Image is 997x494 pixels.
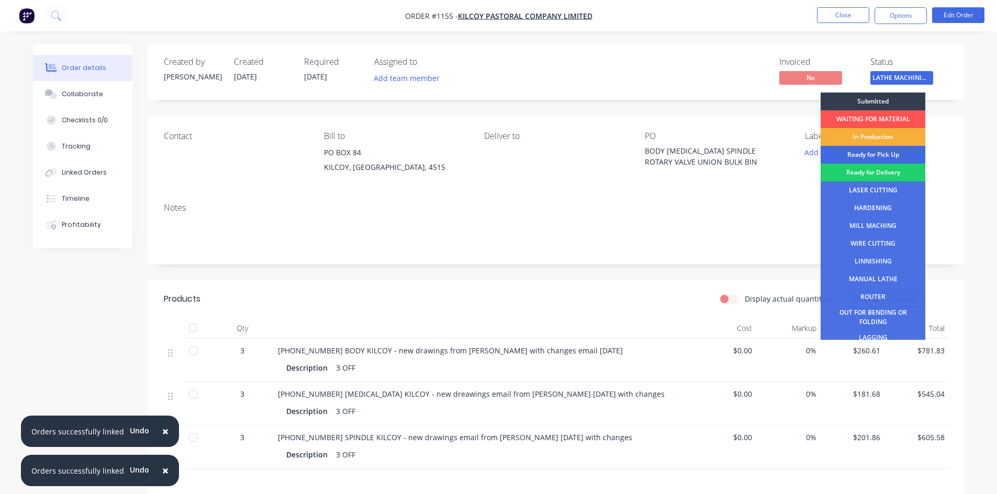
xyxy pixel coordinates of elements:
[821,306,925,329] div: OUT FOR BENDING OR FOLDING
[821,110,925,128] div: WAITING FOR MATERIAL
[62,89,103,99] div: Collaborate
[286,447,332,462] div: Description
[825,388,881,399] span: $181.68
[697,345,753,356] span: $0.00
[19,8,35,24] img: Factory
[821,217,925,235] div: MILL MACHING
[332,360,360,375] div: 3 OFF
[33,212,132,238] button: Profitability
[484,131,628,141] div: Deliver to
[821,252,925,270] div: LINNISHING
[31,465,124,476] div: Orders successfully linked
[821,270,925,288] div: MANUAL LATHE
[870,57,949,67] div: Status
[645,145,776,167] div: BODY [MEDICAL_DATA] SPINDLE ROTARY VALVE UNION BULK BIN
[821,181,925,199] div: LASER CUTTING
[799,145,847,159] button: Add labels
[33,186,132,212] button: Timeline
[164,71,221,82] div: [PERSON_NAME]
[324,160,467,175] div: KILCOY, [GEOGRAPHIC_DATA], 4515
[62,194,89,203] div: Timeline
[33,107,132,133] button: Checklists 0/0
[62,63,106,73] div: Order details
[932,7,984,23] button: Edit Order
[760,345,816,356] span: 0%
[821,164,925,181] div: Ready for Delivery
[278,346,623,355] span: [PHONE_NUMBER] BODY KILCOY - new drawings from [PERSON_NAME] with changes email [DATE]
[62,220,101,229] div: Profitability
[234,72,257,82] span: [DATE]
[324,131,467,141] div: Bill to
[33,159,132,186] button: Linked Orders
[374,71,445,85] button: Add team member
[62,116,108,125] div: Checklists 0/0
[821,329,925,347] div: LAGGING
[779,71,842,84] span: No
[825,432,881,443] span: $201.86
[278,432,632,442] span: [PHONE_NUMBER] SPINDLE KILCOY - new drawings email from [PERSON_NAME] [DATE] with changes
[124,462,155,477] button: Undo
[211,318,274,339] div: Qty
[31,426,124,437] div: Orders successfully linked
[697,432,753,443] span: $0.00
[889,432,945,443] span: $605.58
[33,133,132,159] button: Tracking
[374,57,479,67] div: Assigned to
[33,55,132,81] button: Order details
[870,71,933,87] button: LATHE MACHINING
[821,146,925,164] div: Ready for Pick Up
[162,424,169,439] span: ×
[162,463,169,478] span: ×
[240,345,244,356] span: 3
[889,345,945,356] span: $781.83
[152,458,179,483] button: Close
[286,360,332,375] div: Description
[368,71,445,85] button: Add team member
[821,288,925,306] div: ROUTER
[821,199,925,217] div: HARDENING
[124,422,155,438] button: Undo
[645,131,788,141] div: PO
[304,57,362,67] div: Required
[324,145,467,179] div: PO BOX 84KILCOY, [GEOGRAPHIC_DATA], 4515
[164,131,307,141] div: Contact
[62,168,107,177] div: Linked Orders
[324,145,467,160] div: PO BOX 84
[692,318,757,339] div: Cost
[756,318,821,339] div: Markup
[458,11,592,21] a: KILCOY PASTORAL COMPANY LIMITED
[240,432,244,443] span: 3
[817,7,869,23] button: Close
[240,388,244,399] span: 3
[821,235,925,252] div: WIRE CUTTING
[278,389,665,399] span: [PHONE_NUMBER] [MEDICAL_DATA] KILCOY - new dreawings email from [PERSON_NAME] [DATE] with changes
[405,11,458,21] span: Order #1155 -
[164,293,200,305] div: Products
[286,404,332,419] div: Description
[821,93,925,110] div: Submitted
[821,128,925,146] div: In Production
[164,57,221,67] div: Created by
[33,81,132,107] button: Collaborate
[805,131,948,141] div: Labels
[760,432,816,443] span: 0%
[825,345,881,356] span: $260.61
[870,71,933,84] span: LATHE MACHINING
[62,142,91,151] div: Tracking
[234,57,292,67] div: Created
[889,388,945,399] span: $545.04
[332,404,360,419] div: 3 OFF
[760,388,816,399] span: 0%
[745,293,832,304] label: Display actual quantities
[164,203,949,213] div: Notes
[304,72,327,82] span: [DATE]
[152,419,179,444] button: Close
[779,57,858,67] div: Invoiced
[697,388,753,399] span: $0.00
[332,447,360,462] div: 3 OFF
[875,7,927,24] button: Options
